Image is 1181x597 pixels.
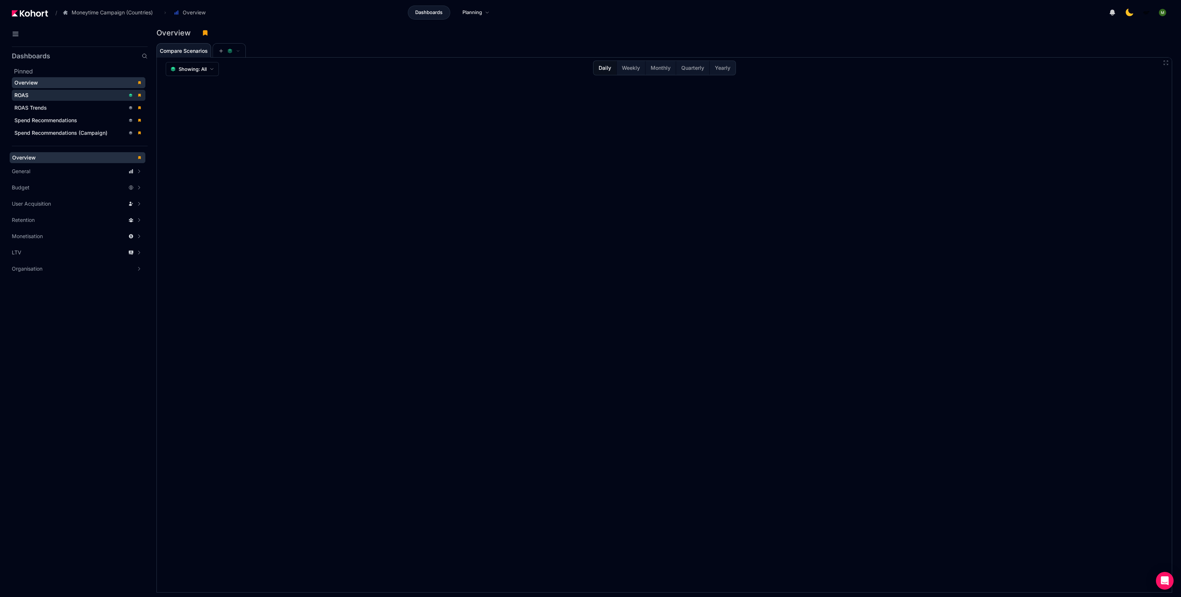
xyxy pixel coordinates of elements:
span: / [49,9,57,17]
span: › [163,10,168,16]
a: Overview [10,152,145,163]
span: Daily [599,64,611,72]
a: Spend Recommendations (Campaign) [12,127,145,138]
h3: Overview [156,29,195,37]
span: General [12,168,30,175]
span: ROAS Trends [14,104,47,111]
button: Moneytime Campaign (Countries) [59,6,161,19]
span: Dashboards [415,9,443,16]
span: Retention [12,216,35,224]
span: Weekly [622,64,640,72]
button: Overview [170,6,213,19]
span: Monthly [651,64,671,72]
button: Quarterly [676,61,709,75]
span: Planning [462,9,482,16]
img: logo_MoneyTimeLogo_1_20250619094856634230.png [1143,9,1150,16]
button: Monthly [645,61,676,75]
span: Spend Recommendations (Campaign) [14,130,107,136]
a: ROAS [12,90,145,101]
span: Overview [14,79,38,86]
button: Yearly [709,61,736,75]
span: Overview [183,9,206,16]
button: Daily [593,61,616,75]
span: Quarterly [681,64,704,72]
a: Overview [12,77,145,88]
span: ROAS [14,92,28,98]
span: User Acquisition [12,200,51,207]
a: Planning [455,6,497,20]
span: Compare Scenarios [160,48,208,54]
span: Spend Recommendations [14,117,77,123]
button: Fullscreen [1163,60,1169,66]
span: Moneytime Campaign (Countries) [72,9,153,16]
span: Budget [12,184,30,191]
a: Dashboards [408,6,450,20]
span: Overview [12,154,36,161]
button: Showing: All [166,62,219,76]
div: Open Intercom Messenger [1156,572,1174,590]
span: Organisation [12,265,42,272]
span: Yearly [715,64,730,72]
span: LTV [12,249,21,256]
span: Monetisation [12,233,43,240]
img: Kohort logo [12,10,48,17]
h2: Pinned [14,67,148,76]
button: Weekly [616,61,645,75]
h2: Dashboards [12,53,50,59]
a: Spend Recommendations [12,115,145,126]
span: Showing: All [179,65,207,73]
a: ROAS Trends [12,102,145,113]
